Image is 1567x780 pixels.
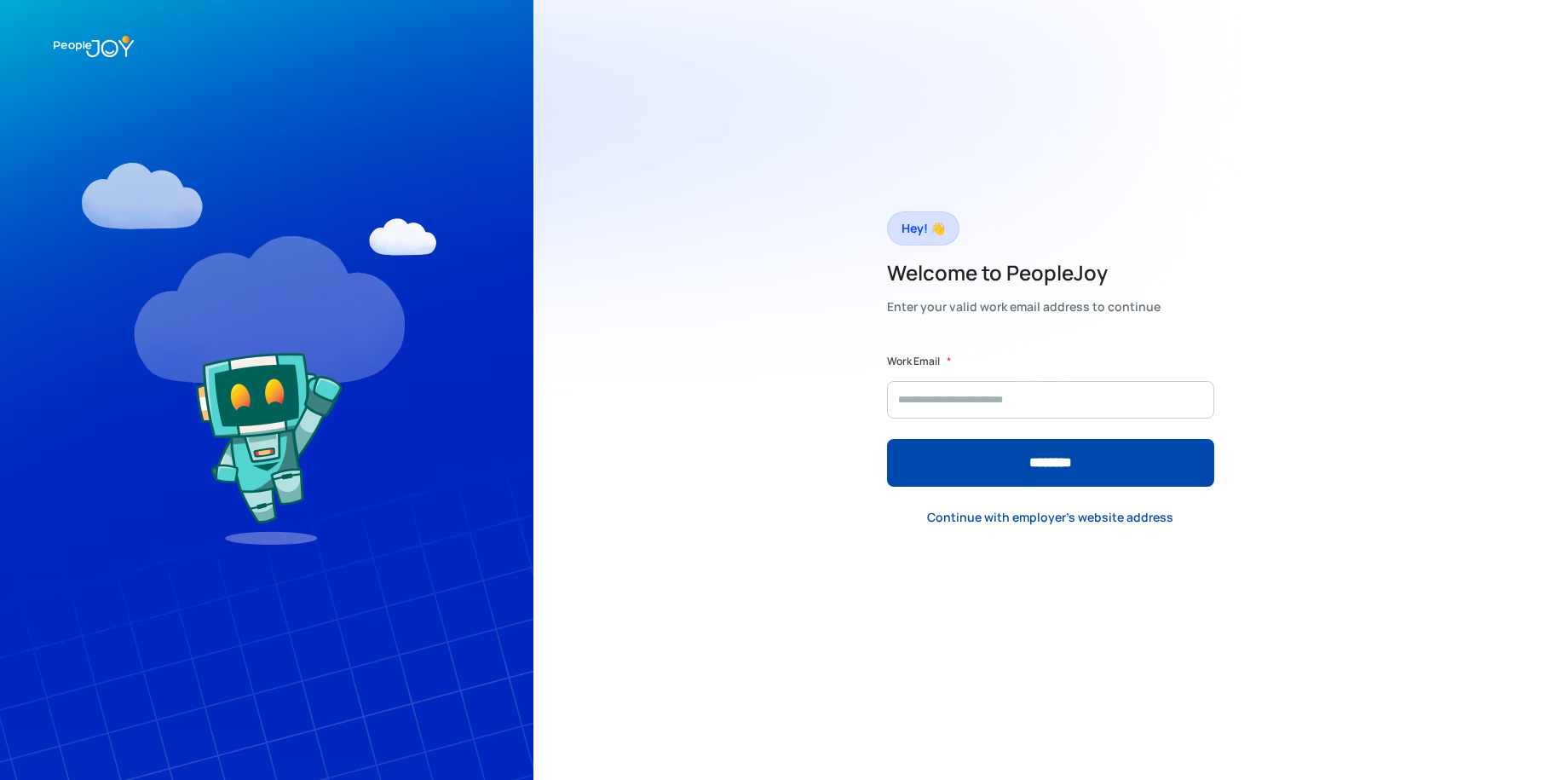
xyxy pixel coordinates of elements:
[902,217,945,240] div: Hey! 👋
[887,295,1161,319] div: Enter your valid work email address to continue
[887,259,1161,286] h2: Welcome to PeopleJoy
[927,509,1173,526] div: Continue with employer's website address
[887,353,1214,487] form: Form
[887,353,940,370] label: Work Email
[913,500,1187,534] a: Continue with employer's website address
